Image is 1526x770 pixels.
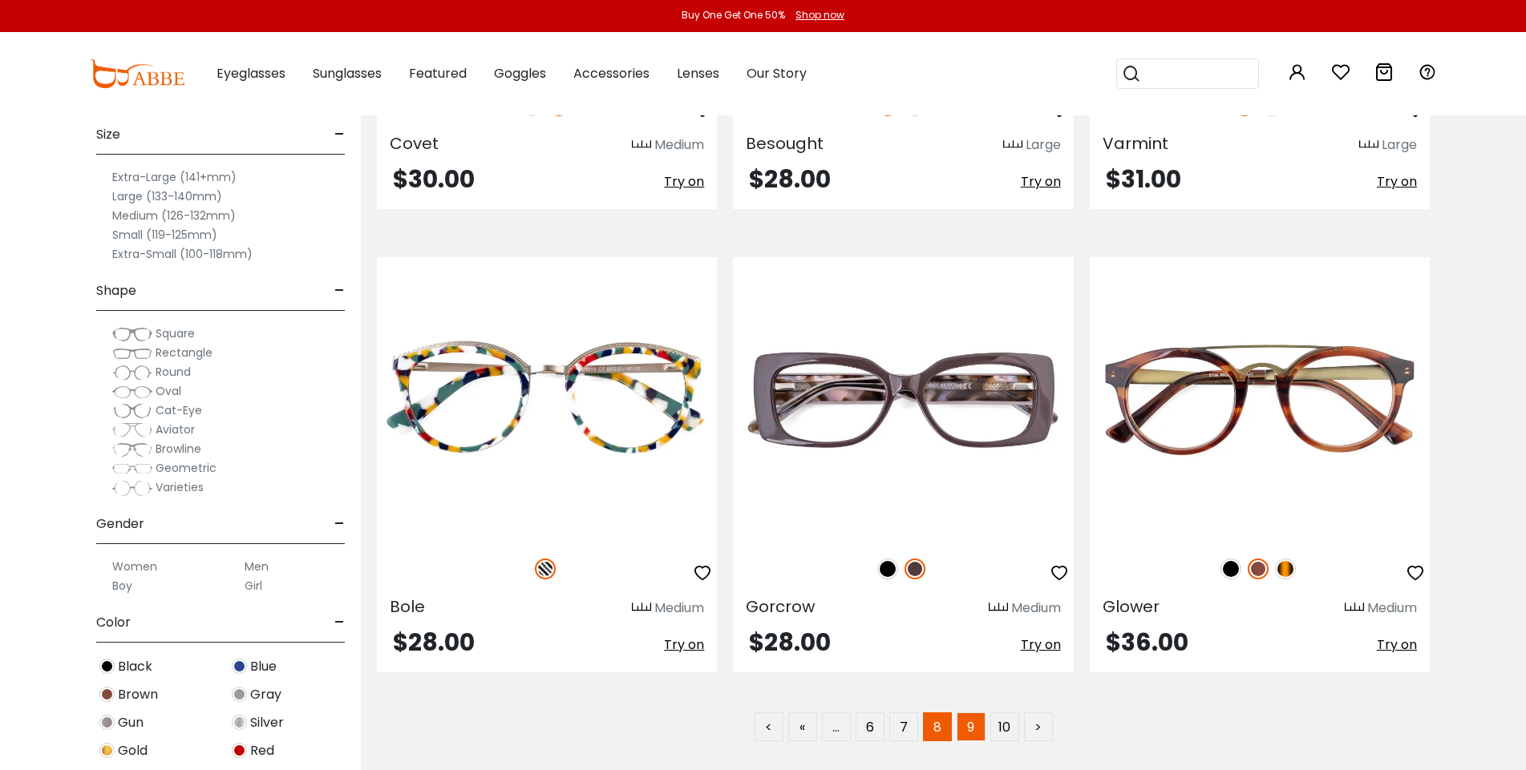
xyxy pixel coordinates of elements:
span: Varmint [1103,132,1168,155]
button: Try on [664,167,704,196]
img: Black [1220,558,1241,579]
span: Gender [96,505,144,543]
a: 10 [990,712,1019,741]
label: Large (133-140mm) [112,187,222,206]
a: > [1024,712,1053,741]
span: Gold [118,741,148,760]
span: Featured [409,64,467,83]
span: $28.00 [749,625,831,659]
img: Browline.png [112,441,152,458]
span: $28.00 [393,625,475,659]
span: Bole [390,595,425,618]
a: 9 [957,712,986,741]
span: $31.00 [1106,162,1181,196]
span: Varieties [156,479,204,495]
span: Besought [746,132,824,155]
label: Men [245,557,269,576]
label: Extra-Large (141+mm) [112,167,237,187]
span: Try on [664,635,704,654]
span: Try on [1377,172,1417,191]
span: Brown [118,685,158,704]
button: Try on [1021,167,1061,196]
button: Try on [664,631,704,659]
span: Gun [118,713,144,732]
img: Brown [1248,558,1269,579]
img: Brown Glower - Acetate,Metal ,Universal Bridge Fit [1090,257,1430,541]
button: Try on [1377,631,1417,659]
div: Medium [654,135,704,155]
img: Square.png [112,326,152,342]
img: Gold [99,743,115,758]
label: Girl [245,576,262,595]
span: Size [96,115,120,154]
span: Gray [250,685,281,704]
span: Shape [96,272,136,310]
span: Glower [1103,595,1160,618]
span: Try on [1021,172,1061,191]
div: Large [1382,135,1417,155]
div: Shop now [795,8,844,22]
span: Our Story [747,64,807,83]
img: size ruler [1345,602,1364,614]
img: Gray [232,687,247,702]
a: 7 [889,712,918,741]
img: Chocolate [905,558,925,579]
span: Accessories [573,64,650,83]
a: Shop now [787,8,844,22]
span: Color [96,603,131,642]
span: Rectangle [156,345,213,361]
span: Black [118,657,152,676]
span: Goggles [494,64,546,83]
img: Blue [232,659,247,674]
img: Black [99,659,115,674]
a: « [788,712,817,741]
span: Red [250,741,274,760]
div: Medium [1011,599,1061,618]
span: 8 [923,712,952,741]
label: Small (119-125mm) [112,225,217,244]
span: Aviator [156,421,195,437]
div: Buy One Get One 50% [682,8,785,22]
a: < [755,712,783,741]
span: $30.00 [393,162,475,196]
label: Boy [112,576,132,595]
img: Silver [232,715,247,730]
span: … [822,712,851,741]
span: Sunglasses [313,64,382,83]
a: 6 [856,712,884,741]
span: - [334,272,345,310]
img: Tortoise [1275,558,1296,579]
span: Round [156,364,191,380]
img: Pattern [535,558,556,579]
span: Oval [156,383,181,399]
span: Geometric [156,460,217,476]
button: Try on [1021,631,1061,659]
span: - [334,115,345,154]
img: Black [877,558,898,579]
img: Chocolate Gorcrow - Acetate ,Universal Bridge Fit [733,257,1073,541]
span: Square [156,325,195,341]
div: Medium [1367,599,1417,618]
img: abbeglasses.com [90,59,184,88]
span: Browline [156,441,201,457]
img: size ruler [632,602,651,614]
span: Covet [390,132,439,155]
img: Geometric.png [112,461,152,477]
img: size ruler [632,139,651,151]
img: size ruler [989,602,1008,614]
span: Silver [250,713,284,732]
img: Varieties.png [112,480,152,497]
span: $28.00 [749,162,831,196]
span: Try on [1377,635,1417,654]
span: Cat-Eye [156,402,202,418]
div: Medium [654,599,704,618]
span: Lenses [677,64,719,83]
img: Pattern Bole - Acetate,Metal ,Universal Bridge Fit [377,257,717,541]
button: Try on [1377,167,1417,196]
span: Eyeglasses [217,64,285,83]
img: Cat-Eye.png [112,403,152,419]
span: Gorcrow [746,595,815,618]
